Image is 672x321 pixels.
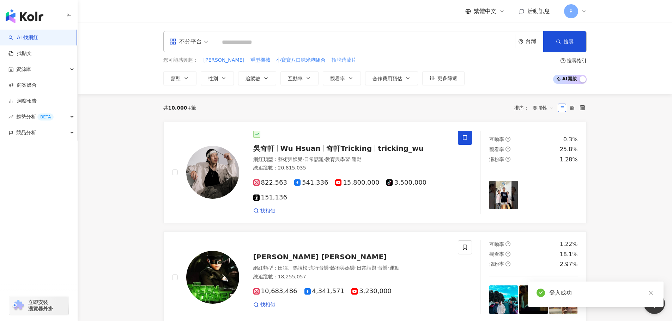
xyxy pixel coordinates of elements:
[163,105,196,111] div: 共 筆
[28,299,53,312] span: 立即安裝 瀏覽器外掛
[330,76,345,81] span: 觀看率
[376,265,378,271] span: ·
[505,261,510,266] span: question-circle
[8,98,37,105] a: 洞察報告
[489,181,518,209] img: post-image
[365,71,418,85] button: 合作費用預估
[8,82,37,89] a: 商案媒合
[8,50,32,57] a: 找貼文
[250,57,270,64] span: 重型機械
[378,265,388,271] span: 音樂
[648,290,653,295] span: close
[201,71,234,85] button: 性別
[16,109,54,125] span: 趨勢分析
[253,208,275,215] a: 找相似
[278,156,303,162] span: 藝術與娛樂
[331,56,357,64] button: 招牌蒟蒻片
[278,265,308,271] span: 田徑、馬拉松
[9,296,68,315] a: chrome extension立即安裝 瀏覽器外掛
[489,285,518,314] img: post-image
[204,57,244,64] span: [PERSON_NAME]
[253,273,450,280] div: 總追蹤數 ： 18,255,057
[325,156,350,162] span: 教育與學習
[505,147,510,152] span: question-circle
[489,147,504,152] span: 觀看率
[37,113,54,121] div: BETA
[163,71,196,85] button: 類型
[537,289,545,297] span: check-circle
[505,252,510,257] span: question-circle
[519,181,548,209] img: post-image
[560,240,578,248] div: 1.22%
[505,157,510,162] span: question-circle
[422,71,465,85] button: 更多篩選
[560,156,578,163] div: 1.28%
[253,144,274,153] span: 吳奇軒
[389,265,399,271] span: 運動
[519,285,548,314] img: post-image
[352,156,362,162] span: 運動
[163,122,587,223] a: KOL Avatar吳奇軒Wu Hsuan奇軒Trickingtricking_wu網紅類型：藝術與娛樂·日常話題·教育與學習·運動總追蹤數：20,815,035822,563541,33615...
[260,301,275,308] span: 找相似
[489,156,504,162] span: 漲粉率
[324,156,325,162] span: ·
[505,137,510,142] span: question-circle
[355,265,356,271] span: ·
[514,102,558,113] div: 排序：
[288,76,303,81] span: 互動率
[253,165,450,172] div: 總追蹤數 ： 20,815,035
[253,301,275,308] a: 找相似
[388,265,389,271] span: ·
[560,260,578,268] div: 2.97%
[329,265,330,271] span: ·
[489,251,504,257] span: 觀看率
[489,261,504,267] span: 漲粉率
[8,115,13,119] span: rise
[303,156,304,162] span: ·
[489,136,504,142] span: 互動率
[260,208,275,215] span: 找相似
[246,76,260,81] span: 追蹤數
[533,102,554,113] span: 關聯性
[16,61,31,77] span: 資源庫
[335,179,379,186] span: 15,800,000
[350,156,351,162] span: ·
[563,136,578,143] div: 0.3%
[253,265,450,272] div: 網紅類型 ：
[203,56,245,64] button: [PERSON_NAME]
[169,38,176,45] span: appstore
[549,181,578,209] img: post-image
[326,144,372,153] span: 奇軒Tricking
[378,144,424,153] span: tricking_wu
[351,288,392,295] span: 3,230,000
[549,289,655,297] div: 登入成功
[168,105,192,111] span: 10,000+
[280,144,321,153] span: Wu Hsuan
[8,34,38,41] a: searchAI 找網紅
[253,253,387,261] span: [PERSON_NAME] [PERSON_NAME]
[6,9,43,23] img: logo
[560,251,578,258] div: 18.1%
[489,241,504,247] span: 互動率
[276,57,326,64] span: 小寶寶八口味米糊組合
[357,265,376,271] span: 日常話題
[253,156,450,163] div: 網紅類型 ：
[437,75,457,81] span: 更多篩選
[238,71,276,85] button: 追蹤數
[186,251,239,304] img: KOL Avatar
[253,288,297,295] span: 10,683,486
[330,265,355,271] span: 藝術與娛樂
[518,39,523,44] span: environment
[163,57,198,64] span: 您可能感興趣：
[186,146,239,199] img: KOL Avatar
[569,7,572,15] span: P
[560,146,578,153] div: 25.8%
[386,179,426,186] span: 3,500,000
[567,58,587,63] div: 搜尋指引
[208,76,218,81] span: 性別
[16,125,36,141] span: 競品分析
[11,300,25,311] img: chrome extension
[253,179,287,186] span: 822,563
[304,156,324,162] span: 日常話題
[505,241,510,246] span: question-circle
